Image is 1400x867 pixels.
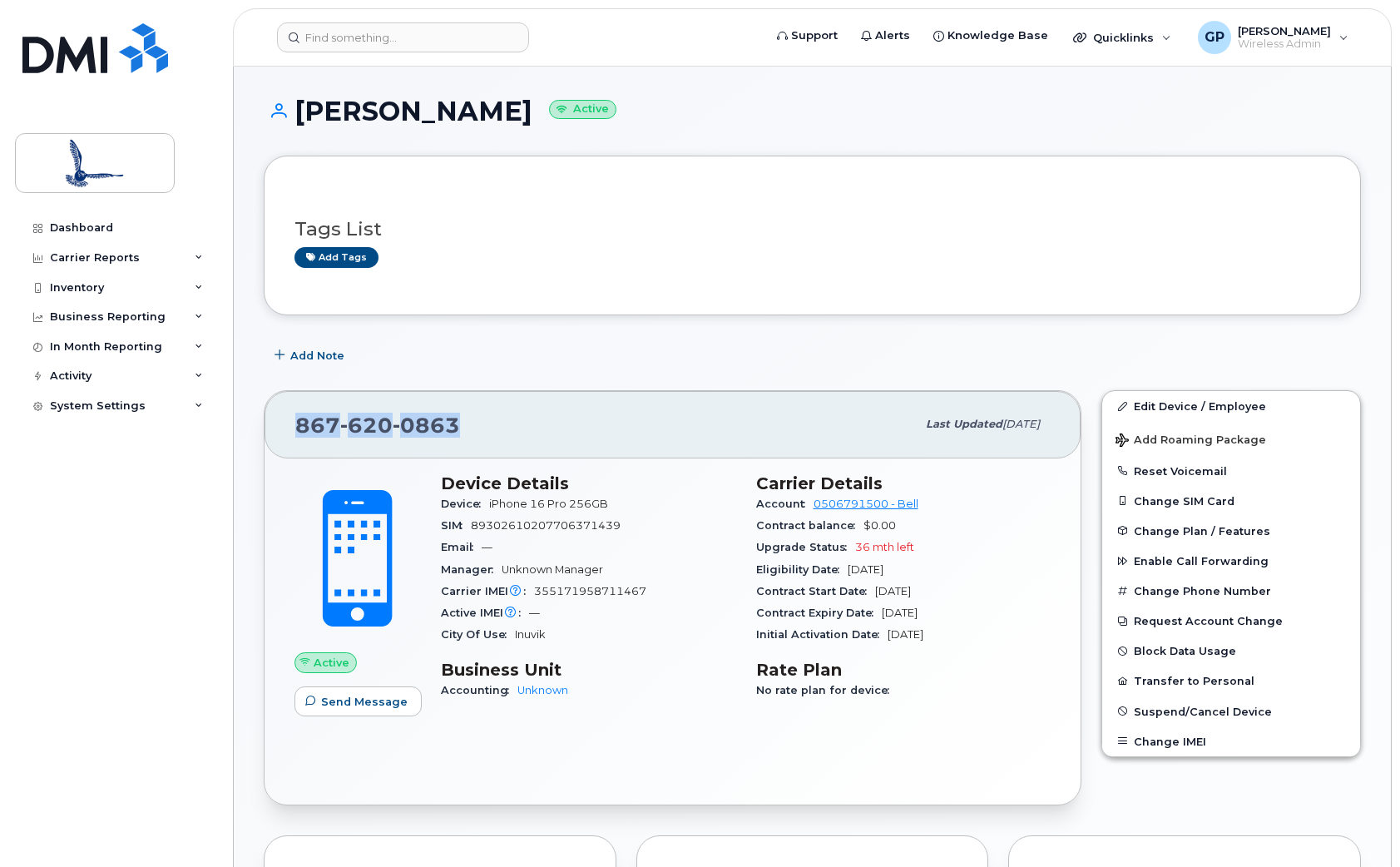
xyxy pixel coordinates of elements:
span: Active IMEI [441,607,529,619]
span: Contract Start Date [756,585,875,597]
button: Enable Call Forwarding [1102,546,1360,576]
small: Active [549,100,616,119]
span: Inuvik [515,628,546,641]
span: Initial Activation Date [756,628,888,641]
span: 89302610207706371439 [471,519,621,532]
button: Request Account Change [1102,606,1360,636]
button: Change Phone Number [1102,576,1360,606]
a: 0506791500 - Bell [814,498,918,510]
a: Edit Device / Employee [1102,391,1360,421]
button: Reset Voicemail [1102,456,1360,486]
span: [DATE] [875,585,911,597]
button: Change Plan / Features [1102,516,1360,546]
a: Add tags [294,247,378,268]
span: Eligibility Date [756,563,848,576]
span: Last updated [926,418,1002,430]
span: [DATE] [888,628,923,641]
h3: Carrier Details [756,473,1051,493]
span: Suspend/Cancel Device [1134,705,1272,717]
span: Send Message [321,694,408,710]
span: [DATE] [848,563,883,576]
span: [DATE] [882,607,918,619]
span: 0863 [393,413,460,438]
span: No rate plan for device [756,684,898,696]
span: Enable Call Forwarding [1134,555,1269,567]
button: Change SIM Card [1102,486,1360,516]
span: Upgrade Status [756,541,855,553]
span: Email [441,541,482,553]
button: Add Roaming Package [1102,422,1360,456]
button: Send Message [294,686,422,716]
span: City Of Use [441,628,515,641]
span: — [482,541,492,553]
span: [DATE] [1002,418,1040,430]
button: Change IMEI [1102,726,1360,756]
span: SIM [441,519,471,532]
span: 867 [295,413,460,438]
h3: Business Unit [441,660,736,680]
span: Add Roaming Package [1116,433,1266,449]
span: Account [756,498,814,510]
span: Contract Expiry Date [756,607,882,619]
a: Unknown [517,684,568,696]
span: Accounting [441,684,517,696]
button: Transfer to Personal [1102,666,1360,696]
span: $0.00 [863,519,896,532]
button: Add Note [264,340,359,370]
span: Contract balance [756,519,863,532]
span: 355171958711467 [534,585,646,597]
button: Block Data Usage [1102,636,1360,666]
span: Device [441,498,489,510]
span: iPhone 16 Pro 256GB [489,498,608,510]
span: 620 [340,413,393,438]
button: Suspend/Cancel Device [1102,696,1360,726]
span: Unknown Manager [502,563,603,576]
h1: [PERSON_NAME] [264,97,1361,126]
span: Manager [441,563,502,576]
h3: Device Details [441,473,736,493]
span: Change Plan / Features [1134,524,1270,537]
span: Add Note [290,348,344,364]
span: 36 mth left [855,541,914,553]
h3: Rate Plan [756,660,1051,680]
iframe: Messenger Launcher [1328,795,1388,855]
span: — [529,607,540,619]
span: Carrier IMEI [441,585,534,597]
span: Active [314,655,349,671]
h3: Tags List [294,219,1330,240]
